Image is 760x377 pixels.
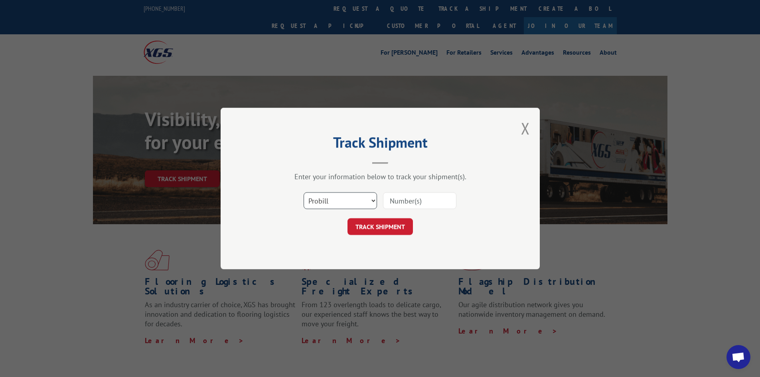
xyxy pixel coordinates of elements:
[347,218,413,235] button: TRACK SHIPMENT
[521,118,530,139] button: Close modal
[726,345,750,369] div: Open chat
[261,172,500,181] div: Enter your information below to track your shipment(s).
[261,137,500,152] h2: Track Shipment
[383,192,456,209] input: Number(s)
